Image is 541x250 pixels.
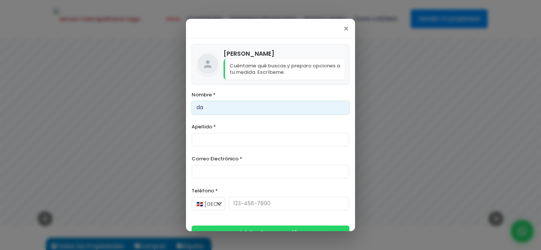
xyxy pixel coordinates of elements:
[343,24,349,34] span: ×
[192,122,349,131] label: Apellido *
[228,197,349,210] input: 123-456-7890
[192,186,349,195] label: Teléfono *
[224,59,345,79] p: Cuéntame qué buscas y preparo opciones a tu medida. Escríbeme.
[192,226,349,241] button: Iniciar Conversación
[192,90,349,99] label: Nombre *
[224,49,345,58] h4: [PERSON_NAME]
[192,154,349,163] label: Correo Electrónico *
